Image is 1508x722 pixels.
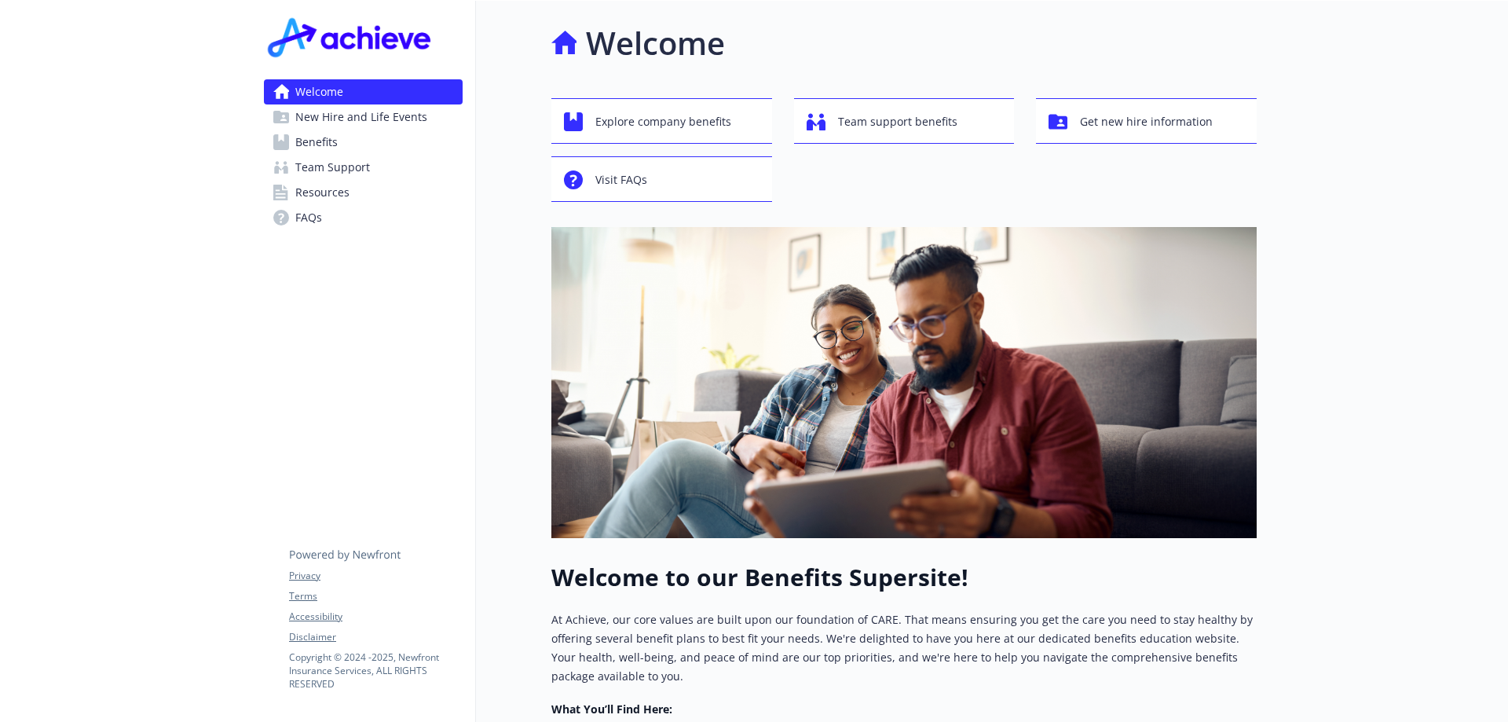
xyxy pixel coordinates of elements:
a: FAQs [264,205,463,230]
a: Benefits [264,130,463,155]
span: New Hire and Life Events [295,104,427,130]
a: Resources [264,180,463,205]
button: Explore company benefits [551,98,772,144]
span: Explore company benefits [595,107,731,137]
button: Team support benefits [794,98,1015,144]
button: Get new hire information [1036,98,1257,144]
a: Disclaimer [289,630,462,644]
span: Welcome [295,79,343,104]
p: At Achieve, our core values are built upon our foundation of CARE. That means ensuring you get th... [551,610,1257,686]
h1: Welcome [586,20,725,67]
a: New Hire and Life Events [264,104,463,130]
strong: What You’ll Find Here: [551,702,672,717]
h1: Welcome to our Benefits Supersite! [551,563,1257,592]
span: FAQs [295,205,322,230]
span: Benefits [295,130,338,155]
p: Copyright © 2024 - 2025 , Newfront Insurance Services, ALL RIGHTS RESERVED [289,651,462,691]
a: Terms [289,589,462,603]
span: Team Support [295,155,370,180]
span: Get new hire information [1080,107,1213,137]
a: Privacy [289,569,462,583]
img: overview page banner [551,227,1257,538]
span: Team support benefits [838,107,957,137]
span: Resources [295,180,350,205]
a: Welcome [264,79,463,104]
button: Visit FAQs [551,156,772,202]
a: Team Support [264,155,463,180]
span: Visit FAQs [595,165,647,195]
a: Accessibility [289,610,462,624]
